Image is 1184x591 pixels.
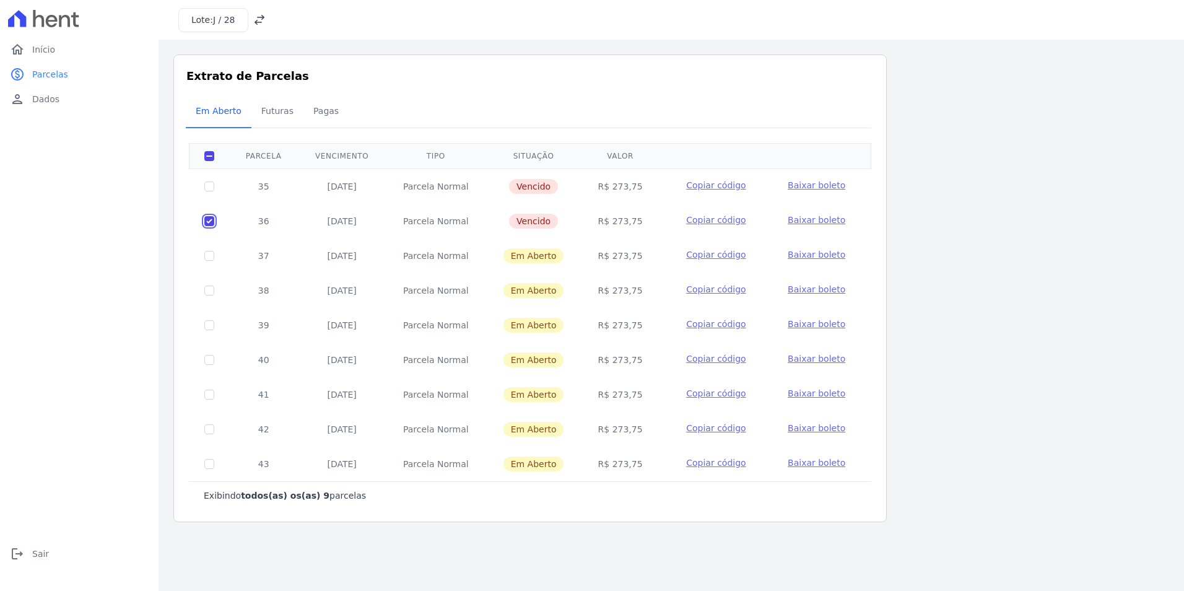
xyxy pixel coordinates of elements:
span: Dados [32,93,59,105]
span: Baixar boleto [788,284,845,294]
span: Sair [32,548,49,560]
td: R$ 273,75 [581,308,659,343]
th: Tipo [386,143,486,169]
button: Copiar código [674,283,758,295]
a: homeInício [5,37,154,62]
i: home [10,42,25,57]
td: Parcela Normal [386,273,486,308]
span: Copiar código [686,319,746,329]
td: 35 [229,169,298,204]
td: 43 [229,447,298,481]
td: [DATE] [298,273,386,308]
td: Parcela Normal [386,412,486,447]
span: Futuras [254,98,301,123]
td: Parcela Normal [386,343,486,377]
span: Pagas [306,98,346,123]
button: Copiar código [674,214,758,226]
i: logout [10,546,25,561]
td: [DATE] [298,239,386,273]
a: paidParcelas [5,62,154,87]
th: Situação [486,143,581,169]
td: R$ 273,75 [581,377,659,412]
h3: Lote: [191,14,235,27]
span: Baixar boleto [788,250,845,260]
a: Baixar boleto [788,352,845,365]
a: Baixar boleto [788,318,845,330]
a: Baixar boleto [788,248,845,261]
span: Em Aberto [503,457,564,471]
td: [DATE] [298,447,386,481]
td: 42 [229,412,298,447]
span: Copiar código [686,250,746,260]
td: 40 [229,343,298,377]
td: Parcela Normal [386,447,486,481]
td: R$ 273,75 [581,412,659,447]
td: Parcela Normal [386,169,486,204]
span: Copiar código [686,284,746,294]
span: Copiar código [686,180,746,190]
td: 41 [229,377,298,412]
th: Parcela [229,143,298,169]
button: Copiar código [674,179,758,191]
td: R$ 273,75 [581,447,659,481]
button: Copiar código [674,248,758,261]
i: person [10,92,25,107]
td: R$ 273,75 [581,273,659,308]
a: Baixar boleto [788,214,845,226]
span: Em Aberto [503,387,564,402]
span: Baixar boleto [788,354,845,364]
a: Futuras [251,96,303,128]
span: Baixar boleto [788,388,845,398]
td: [DATE] [298,169,386,204]
span: Vencido [509,179,558,194]
span: Copiar código [686,354,746,364]
a: logoutSair [5,541,154,566]
button: Copiar código [674,318,758,330]
td: R$ 273,75 [581,204,659,239]
td: Parcela Normal [386,239,486,273]
th: Valor [581,143,659,169]
a: Em Aberto [186,96,251,128]
td: 38 [229,273,298,308]
a: Baixar boleto [788,179,845,191]
span: Em Aberto [503,283,564,298]
span: Baixar boleto [788,215,845,225]
span: Copiar código [686,215,746,225]
span: Baixar boleto [788,180,845,190]
span: Copiar código [686,388,746,398]
span: Copiar código [686,423,746,433]
td: [DATE] [298,204,386,239]
td: R$ 273,75 [581,169,659,204]
td: [DATE] [298,343,386,377]
td: [DATE] [298,308,386,343]
td: Parcela Normal [386,204,486,239]
td: [DATE] [298,412,386,447]
span: Vencido [509,214,558,229]
td: 39 [229,308,298,343]
a: Baixar boleto [788,387,845,400]
h3: Extrato de Parcelas [186,68,874,84]
span: Baixar boleto [788,319,845,329]
button: Copiar código [674,457,758,469]
span: Em Aberto [503,318,564,333]
button: Copiar código [674,387,758,400]
span: Em Aberto [503,352,564,367]
th: Vencimento [298,143,386,169]
p: Exibindo parcelas [204,489,366,502]
span: Copiar código [686,458,746,468]
td: [DATE] [298,377,386,412]
button: Copiar código [674,352,758,365]
b: todos(as) os(as) 9 [241,491,329,501]
a: Pagas [303,96,349,128]
a: Baixar boleto [788,283,845,295]
a: Baixar boleto [788,422,845,434]
span: Baixar boleto [788,458,845,468]
button: Copiar código [674,422,758,434]
span: Em Aberto [503,248,564,263]
a: Baixar boleto [788,457,845,469]
td: 36 [229,204,298,239]
span: Em Aberto [503,422,564,437]
span: Em Aberto [188,98,249,123]
span: Início [32,43,55,56]
i: paid [10,67,25,82]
